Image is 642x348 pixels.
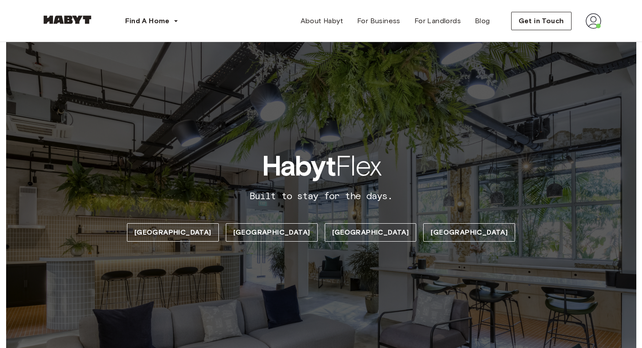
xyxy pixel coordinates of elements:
[325,223,417,242] a: [GEOGRAPHIC_DATA]
[431,227,508,238] span: [GEOGRAPHIC_DATA]
[423,223,515,242] a: [GEOGRAPHIC_DATA]
[468,12,497,30] a: Blog
[301,16,343,26] span: About Habyt
[262,148,381,183] span: Flex
[511,12,572,30] button: Get in Touch
[233,227,310,238] span: [GEOGRAPHIC_DATA]
[350,12,407,30] a: For Business
[118,12,186,30] button: Find A Home
[294,12,350,30] a: About Habyt
[125,16,170,26] span: Find A Home
[41,15,94,24] img: Habyt
[475,16,490,26] span: Blog
[226,223,318,242] a: [GEOGRAPHIC_DATA]
[332,227,409,238] span: [GEOGRAPHIC_DATA]
[249,190,393,202] span: Built to stay for the days.
[519,16,564,26] span: Get in Touch
[357,16,400,26] span: For Business
[414,16,461,26] span: For Landlords
[262,149,335,183] b: Habyt
[127,223,219,242] a: [GEOGRAPHIC_DATA]
[134,227,211,238] span: [GEOGRAPHIC_DATA]
[407,12,468,30] a: For Landlords
[586,13,601,29] img: avatar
